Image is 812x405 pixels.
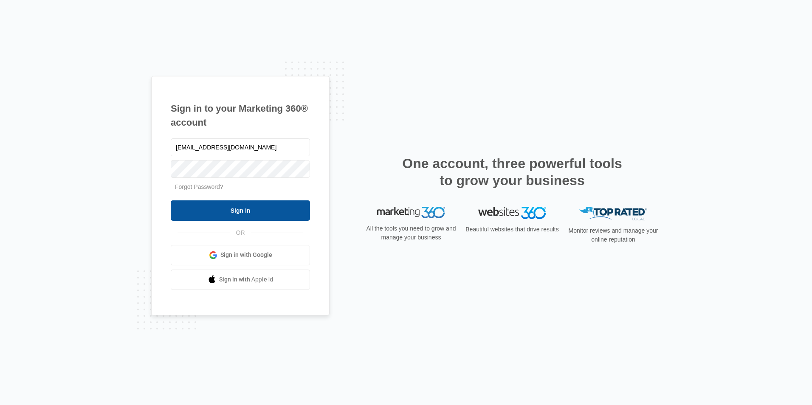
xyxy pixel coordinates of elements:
h2: One account, three powerful tools to grow your business [400,155,625,189]
a: Forgot Password? [175,183,223,190]
input: Sign In [171,200,310,221]
p: All the tools you need to grow and manage your business [364,224,459,242]
input: Email [171,138,310,156]
img: Top Rated Local [579,207,647,221]
span: Sign in with Google [220,250,272,259]
img: Marketing 360 [377,207,445,219]
span: Sign in with Apple Id [219,275,273,284]
a: Sign in with Apple Id [171,270,310,290]
img: Websites 360 [478,207,546,219]
p: Beautiful websites that drive results [465,225,560,234]
span: OR [230,228,251,237]
a: Sign in with Google [171,245,310,265]
p: Monitor reviews and manage your online reputation [566,226,661,244]
h1: Sign in to your Marketing 360® account [171,101,310,129]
